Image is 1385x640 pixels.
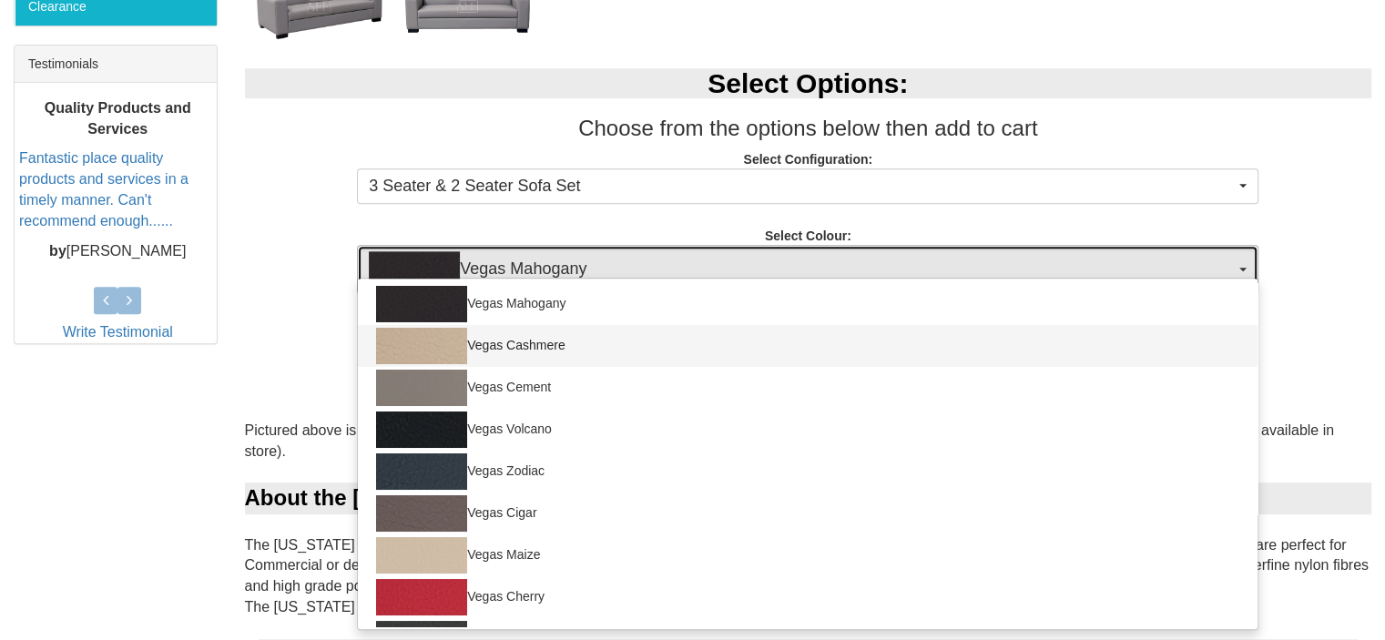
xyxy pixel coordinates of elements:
img: Vegas Mahogany [369,251,460,288]
div: Testimonials [15,46,217,83]
button: 3 Seater & 2 Seater Sofa Set [357,168,1258,205]
img: Vegas Cigar [376,495,467,532]
img: Vegas Cashmere [376,328,467,364]
a: Vegas Cement [358,367,1258,409]
span: 3 Seater & 2 Seater Sofa Set [369,175,1235,198]
a: Vegas Volcano [358,409,1258,451]
a: Vegas Cigar [358,493,1258,534]
b: by [49,243,66,259]
img: Vegas Volcano [376,411,467,448]
a: Vegas Zodiac [358,451,1258,493]
button: Vegas MahoganyVegas Mahogany [357,245,1258,294]
a: Vegas Cherry [358,576,1258,618]
h3: Choose from the options below then add to cart [245,117,1372,140]
a: Vegas Maize [358,534,1258,576]
a: Vegas Cashmere [358,325,1258,367]
img: Vegas Mahogany [376,286,467,322]
a: Vegas Mahogany [358,283,1258,325]
strong: Select Colour: [765,229,851,243]
b: Quality Products and Services [45,100,191,137]
a: Fantastic place quality products and services in a timely manner. Can't recommend enough...... [19,150,188,229]
img: Vegas Cherry [376,579,467,615]
b: Select Options: [708,68,908,98]
strong: Select Configuration: [743,152,872,167]
p: [PERSON_NAME] [19,241,217,262]
img: Vegas Maize [376,537,467,574]
span: Vegas Mahogany [369,251,1235,288]
a: Write Testimonial [63,324,173,340]
img: Vegas Cement [376,370,467,406]
div: About the [US_STATE] Sofa Set: [245,483,1372,513]
img: Vegas Zodiac [376,453,467,490]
